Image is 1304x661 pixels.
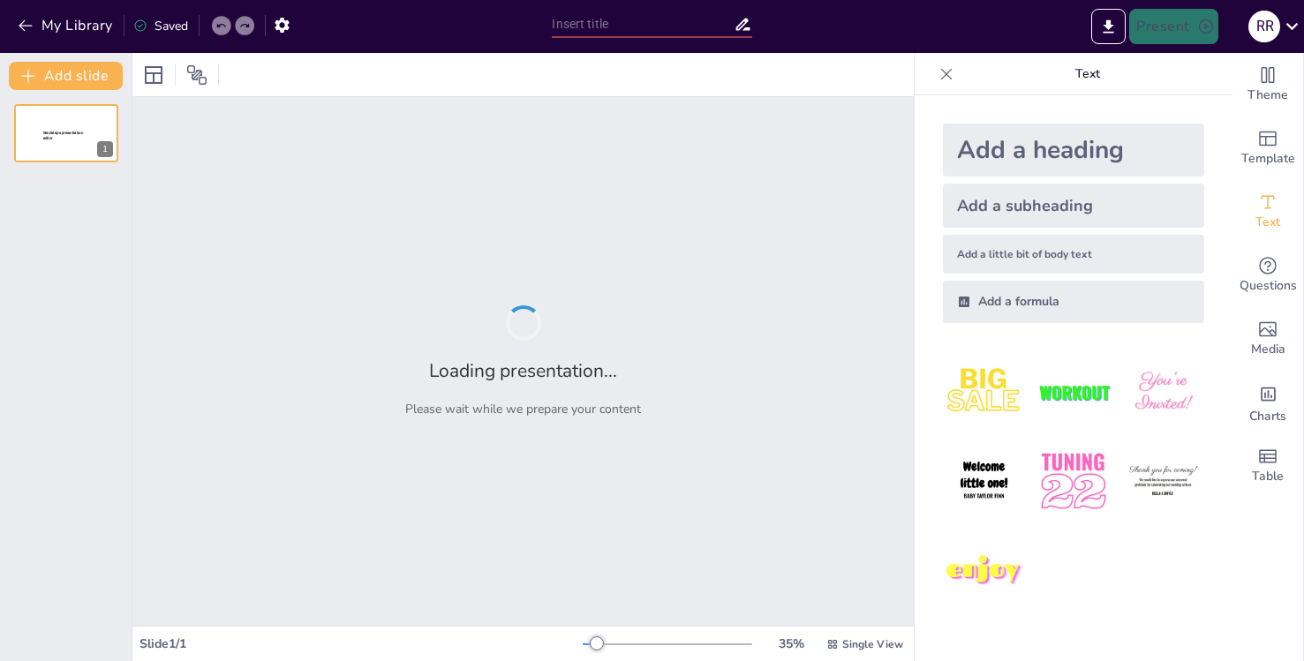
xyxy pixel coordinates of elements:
span: Table [1252,467,1284,486]
span: Single View [842,637,903,651]
img: 2.jpeg [1032,351,1114,433]
span: Media [1251,340,1285,359]
span: Position [186,64,207,86]
img: 5.jpeg [1032,440,1114,522]
div: Add charts and graphs [1232,371,1303,434]
div: R R [1248,11,1280,42]
div: Layout [139,61,168,89]
p: Text [961,53,1215,95]
div: 1 [14,104,118,162]
div: Add a heading [943,124,1204,177]
input: Insert title [552,11,733,37]
img: 1.jpeg [943,351,1025,433]
p: Please wait while we prepare your content [405,401,641,417]
button: Present [1129,9,1217,44]
div: Get real-time input from your audience [1232,244,1303,307]
img: 4.jpeg [943,440,1025,522]
div: 35 % [770,635,812,652]
span: Template [1241,149,1295,169]
img: 7.jpeg [943,530,1025,612]
div: Add ready made slides [1232,116,1303,180]
div: Add a table [1232,434,1303,498]
div: Add a formula [943,281,1204,323]
div: Saved [133,18,188,34]
button: Export to PowerPoint [1091,9,1126,44]
span: Text [1255,213,1280,232]
span: Sendsteps presentation editor [43,131,83,140]
div: Add a little bit of body text [943,235,1204,274]
div: Add images, graphics, shapes or video [1232,307,1303,371]
span: Questions [1240,276,1297,296]
h2: Loading presentation... [429,358,617,383]
div: Slide 1 / 1 [139,635,583,652]
button: Add slide [9,62,123,90]
div: Add a subheading [943,184,1204,228]
div: 1 [97,141,113,157]
img: 6.jpeg [1122,440,1204,522]
div: Add text boxes [1232,180,1303,244]
img: 3.jpeg [1122,351,1204,433]
button: R R [1248,9,1280,44]
div: Change the overall theme [1232,53,1303,116]
span: Theme [1247,86,1288,105]
span: Charts [1249,407,1286,426]
button: My Library [13,11,120,40]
